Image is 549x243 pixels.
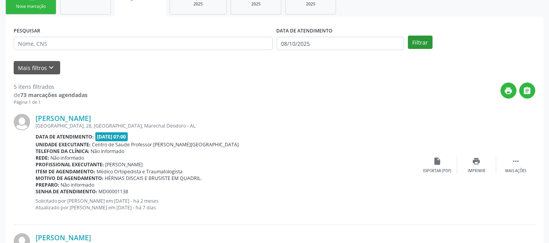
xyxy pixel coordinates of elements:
span: HÉRNIAS DISCAIS E BRUSISTE EM QUADRIL. [105,175,202,182]
div: 2025 [236,1,275,7]
i:  [523,86,532,95]
b: Data de atendimento: [36,133,94,140]
button: Filtrar [408,36,433,49]
span: Não informado [51,155,84,161]
b: Item de agendamento: [36,168,95,175]
span: [PERSON_NAME] [106,161,143,168]
div: 5 itens filtrados [14,83,88,91]
span: Centro de Saude Professor [PERSON_NAME][GEOGRAPHIC_DATA] [92,141,239,148]
span: Médico Ortopedista e Traumatologista [97,168,183,175]
div: Nova marcação [11,4,50,9]
div: Exportar (PDF) [424,168,452,174]
div: Página 1 de 1 [14,99,88,106]
i: insert_drive_file [433,157,442,166]
div: Mais ações [505,168,526,174]
label: PESQUISAR [14,25,40,37]
div: Imprimir [468,168,485,174]
button:  [519,83,535,99]
b: Rede: [36,155,49,161]
b: Preparo: [36,182,59,188]
i:  [511,157,520,166]
b: Telefone da clínica: [36,148,89,155]
div: de [14,91,88,99]
button: print [501,83,517,99]
b: Motivo de agendamento: [36,175,104,182]
img: img [14,114,30,130]
span: [DATE] 07:00 [95,132,128,141]
input: Selecione um intervalo [277,37,404,50]
b: Unidade executante: [36,141,91,148]
input: Nome, CNS [14,37,273,50]
button: Mais filtroskeyboard_arrow_down [14,61,60,75]
strong: 73 marcações agendadas [20,91,88,99]
a: [PERSON_NAME] [36,233,91,242]
div: [GEOGRAPHIC_DATA], 28, [GEOGRAPHIC_DATA], Marechal Deodoro - AL [36,122,418,129]
i: print [472,157,481,166]
div: 2025 [175,1,221,7]
a: [PERSON_NAME] [36,114,91,122]
i: keyboard_arrow_down [47,63,56,72]
p: Solicitado por [PERSON_NAME] em [DATE] - há 2 meses Atualizado por [PERSON_NAME] em [DATE] - há 7... [36,198,418,211]
div: 2025 [291,1,330,7]
b: Senha de atendimento: [36,188,97,195]
span: Não informado [61,182,95,188]
b: Profissional executante: [36,161,104,168]
label: DATA DE ATENDIMENTO [277,25,333,37]
span: MD00001138 [99,188,129,195]
span: Não informado [91,148,125,155]
i: print [504,86,513,95]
